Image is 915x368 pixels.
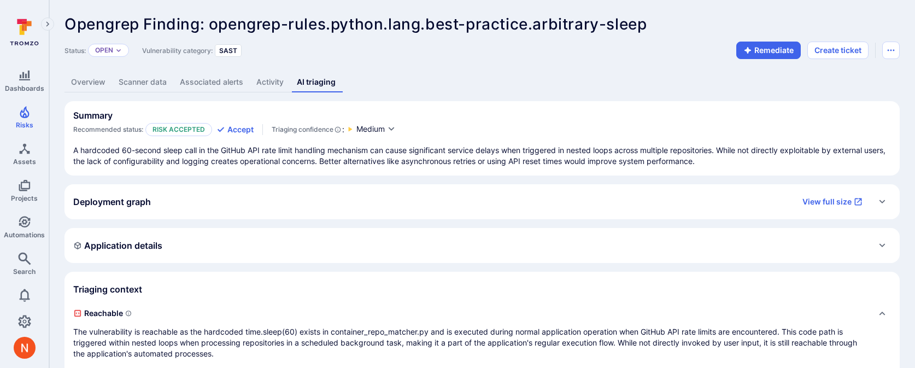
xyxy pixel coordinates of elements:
[142,46,213,55] span: Vulnerability category:
[73,326,869,359] p: The vulnerability is reachable as the hardcoded time.sleep(60) exists in container_repo_matcher.p...
[44,20,51,29] i: Expand navigation menu
[73,305,869,322] span: Reachable
[356,124,396,135] button: Medium
[13,267,36,276] span: Search
[14,337,36,359] img: ACg8ocIprwjrgDQnDsNSk9Ghn5p5-B8DpAKWoJ5Gi9syOE4K59tr4Q=s96-c
[173,72,250,92] a: Associated alerts
[216,124,254,135] button: Accept
[73,240,162,251] h2: Application details
[356,124,385,135] span: Medium
[125,310,132,317] svg: Indicates if a vulnerability code, component, function or a library can actually be reached or in...
[145,123,212,136] p: Risk accepted
[64,46,86,55] span: Status:
[272,124,333,135] span: Triaging confidence
[4,231,45,239] span: Automations
[112,72,173,92] a: Scanner data
[41,17,54,31] button: Expand navigation menu
[73,145,891,167] p: A hardcoded 60-second sleep call in the GitHub API rate limit handling mechanism can cause signif...
[335,124,341,135] svg: AI Triaging Agent self-evaluates the confidence behind recommended status based on the depth and ...
[64,184,900,219] div: Expand
[736,42,801,59] button: Remediate
[73,284,142,295] h2: Triaging context
[73,305,891,359] div: Collapse
[95,46,113,55] button: Open
[73,110,113,121] h2: Summary
[13,157,36,166] span: Assets
[796,193,869,211] a: View full size
[64,72,112,92] a: Overview
[64,228,900,263] div: Expand
[14,337,36,359] div: Neeren Patki
[64,15,647,33] span: Opengrep Finding: opengrep-rules.python.lang.best-practice.arbitrary-sleep
[16,121,33,129] span: Risks
[11,194,38,202] span: Projects
[5,84,44,92] span: Dashboards
[290,72,342,92] a: AI triaging
[73,125,143,133] span: Recommended status:
[272,124,344,135] div: :
[215,44,242,57] div: SAST
[250,72,290,92] a: Activity
[115,47,122,54] button: Expand dropdown
[807,42,869,59] button: Create ticket
[64,72,900,92] div: Vulnerability tabs
[73,196,151,207] h2: Deployment graph
[882,42,900,59] button: Options menu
